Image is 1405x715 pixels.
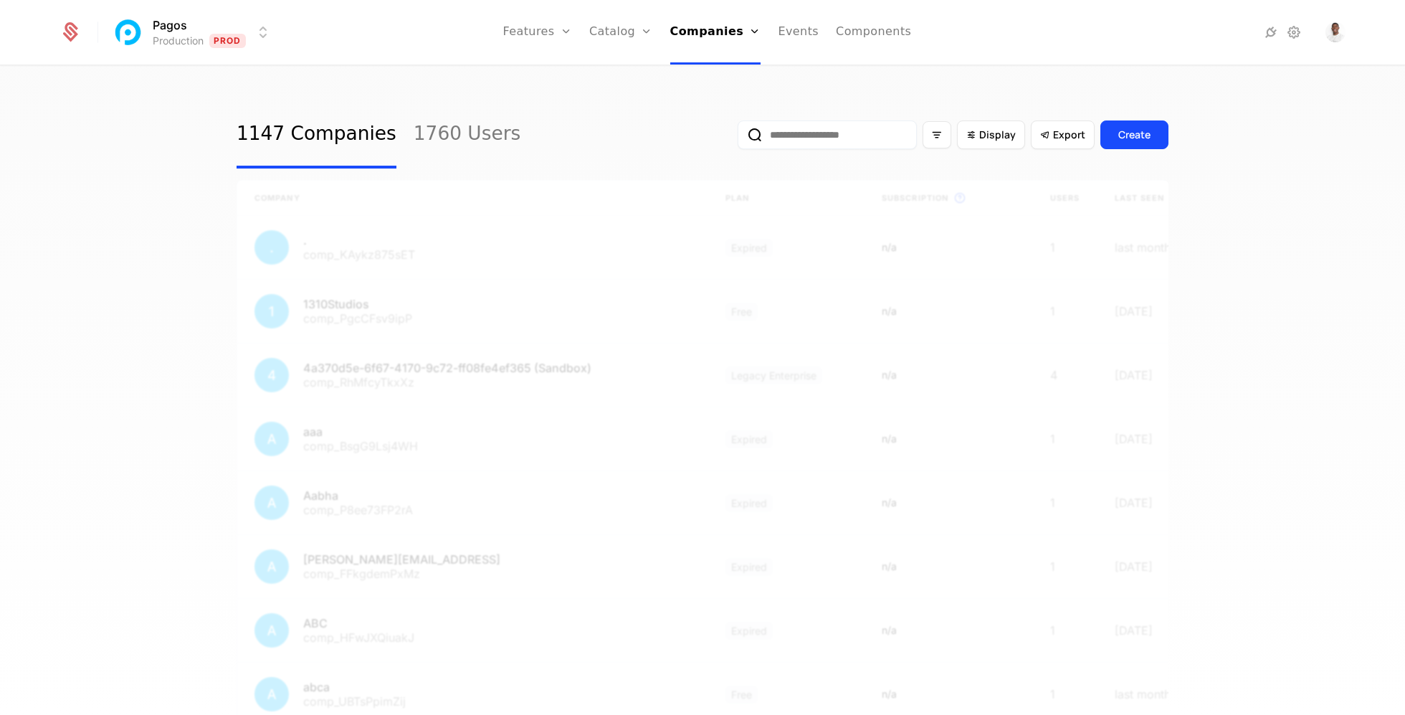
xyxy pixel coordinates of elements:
button: Select environment [115,16,272,48]
a: Integrations [1262,24,1280,41]
button: Display [957,120,1025,149]
span: Prod [209,34,246,48]
div: Production [153,34,204,48]
button: Filter options [923,121,951,148]
a: Settings [1285,24,1302,41]
button: Open user button [1325,22,1346,42]
span: Export [1053,128,1085,142]
a: 1760 Users [414,101,520,169]
span: Display [979,128,1016,142]
span: Pagos [153,16,187,34]
a: 1147 Companies [237,101,396,169]
button: Export [1031,120,1095,149]
img: LJ Durante [1325,22,1346,42]
img: Pagos [111,15,146,49]
div: Create [1118,128,1151,142]
button: Create [1100,120,1168,149]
